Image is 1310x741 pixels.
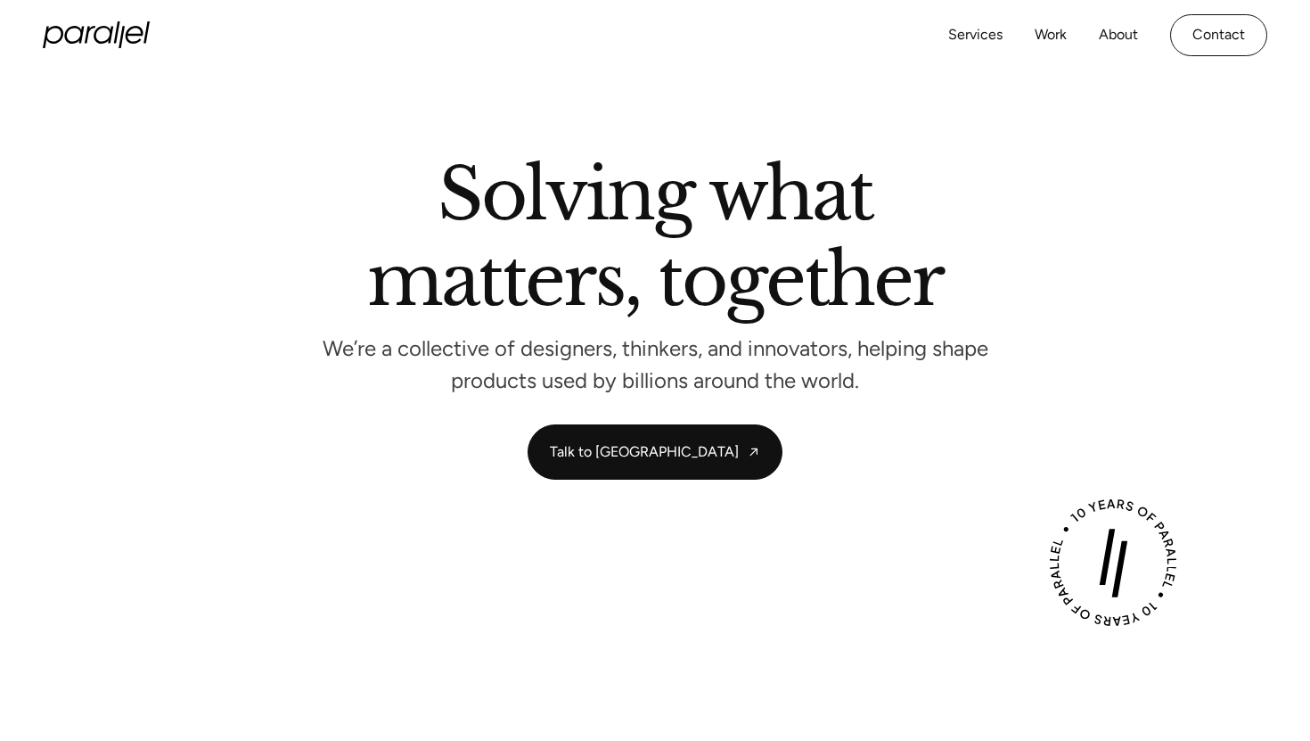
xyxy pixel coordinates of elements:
[948,22,1003,48] a: Services
[1035,22,1067,48] a: Work
[321,342,989,389] p: We’re a collective of designers, thinkers, and innovators, helping shape products used by billion...
[367,160,943,323] h2: Solving what matters, together
[1170,14,1267,56] a: Contact
[1099,22,1138,48] a: About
